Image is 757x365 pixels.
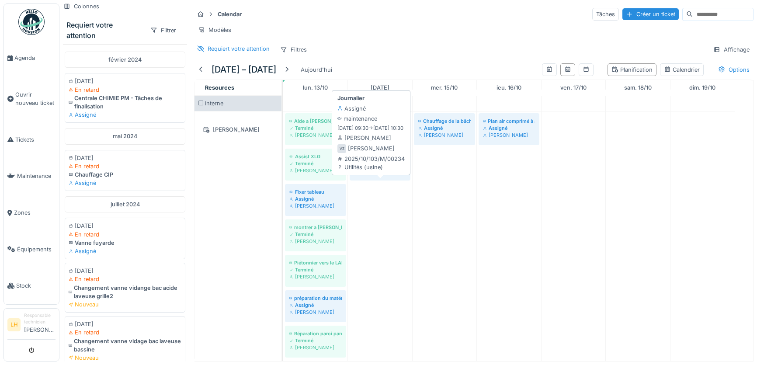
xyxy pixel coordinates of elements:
[289,330,342,337] div: Réparation paroi panneau sandwich grand couloir
[289,302,342,309] div: Assigné
[15,136,56,144] span: Tickets
[289,273,342,280] div: [PERSON_NAME]
[69,179,181,187] div: Assigné
[337,94,365,102] strong: Journalier
[200,124,276,135] div: [PERSON_NAME]
[69,247,181,255] div: Assigné
[66,20,143,41] div: Requiert votre attention
[69,320,181,328] div: [DATE]
[69,86,181,94] div: En retard
[687,82,718,94] a: 19 octobre 2025
[289,344,342,351] div: [PERSON_NAME]
[418,125,471,132] div: Assigné
[7,318,21,331] li: LH
[4,76,59,122] a: Ouvrir nouveau ticket
[276,43,311,56] div: Filtres
[24,312,56,326] div: Responsable technicien
[4,158,59,195] a: Maintenance
[65,52,185,68] div: février 2024
[483,118,535,125] div: Plan air comprimé à afficher
[24,312,56,337] li: [PERSON_NAME]
[622,8,679,20] div: Créer un ticket
[289,231,342,238] div: Terminé
[297,64,336,76] div: Aujourd'hui
[418,118,471,125] div: Chauffage de la bâche par la vapeur
[146,24,180,37] div: Filtrer
[69,162,181,170] div: En retard
[289,337,342,344] div: Terminé
[69,230,181,239] div: En retard
[337,155,405,163] div: 2025/10/103/M/00234
[289,295,342,302] div: préparation du matériel pour le remontage de pignon du pas a pas de la presse 1 pfw
[337,144,346,153] div: VZ
[709,43,754,56] div: Affichage
[494,82,524,94] a: 16 octobre 2025
[622,82,654,94] a: 18 octobre 2025
[289,153,342,160] div: Assist XLG
[483,132,535,139] div: [PERSON_NAME]
[337,104,366,113] div: Assigné
[69,275,181,283] div: En retard
[289,266,342,273] div: Terminé
[208,45,270,53] div: Requiert votre attention
[194,24,235,36] div: Modèles
[212,64,276,75] h5: [DATE] – [DATE]
[289,188,342,195] div: Fixer tableau
[69,154,181,162] div: [DATE]
[337,125,403,132] small: [DATE] 09:30 -> [DATE] 10:30
[17,245,56,254] span: Équipements
[69,284,181,300] div: Changement vanne vidange bac acide laveuse grille2
[15,90,56,107] span: Ouvrir nouveau ticket
[69,94,181,111] div: Centrale CHIMIE PM - Tâches de finalisation
[429,82,460,94] a: 15 octobre 2025
[14,209,56,217] span: Zones
[69,328,181,337] div: En retard
[289,167,342,174] div: [PERSON_NAME]
[65,196,185,212] div: juillet 2024
[289,202,342,209] div: [PERSON_NAME]
[368,82,392,94] a: 14 octobre 2025
[205,100,223,107] span: Interne
[69,239,181,247] div: Vanne fuyarde
[205,84,234,91] span: Resources
[289,309,342,316] div: [PERSON_NAME]
[65,128,185,144] div: mai 2024
[69,354,181,362] div: Nouveau
[714,63,754,76] div: Options
[289,259,342,266] div: Piétonnier vers le LABO ([PERSON_NAME])
[214,10,245,18] strong: Calendar
[69,170,181,179] div: Chauffage CIP
[7,312,56,340] a: LH Responsable technicien[PERSON_NAME]
[289,118,342,125] div: Aide a [PERSON_NAME] pour le relevement d un BIB renverse et bloquer sur une lice exped b
[69,111,181,119] div: Assigné
[4,231,59,268] a: Équipements
[301,82,330,94] a: 13 octobre 2025
[289,132,342,139] div: [PERSON_NAME]
[611,66,653,74] div: Planification
[16,282,56,290] span: Stock
[337,134,391,142] div: [PERSON_NAME]
[289,224,342,231] div: montrer a [PERSON_NAME] les travau a faire pour le bac de plonge emballage
[69,337,181,354] div: Changement vanne vidage bac laveuse bassine
[69,222,181,230] div: [DATE]
[4,40,59,76] a: Agenda
[69,300,181,309] div: Nouveau
[337,163,405,171] div: Utilités (usine)
[17,172,56,180] span: Maintenance
[69,267,181,275] div: [DATE]
[418,132,471,139] div: [PERSON_NAME]
[664,66,700,74] div: Calendrier
[289,195,342,202] div: Assigné
[4,195,59,231] a: Zones
[558,82,589,94] a: 17 octobre 2025
[289,160,342,167] div: Terminé
[14,54,56,62] span: Agenda
[289,238,342,245] div: [PERSON_NAME]
[18,9,45,35] img: Badge_color-CXgf-gQk.svg
[4,268,59,304] a: Stock
[592,8,619,21] div: Tâches
[69,77,181,85] div: [DATE]
[4,122,59,158] a: Tickets
[348,144,395,153] div: [PERSON_NAME]
[337,115,377,123] div: maintenance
